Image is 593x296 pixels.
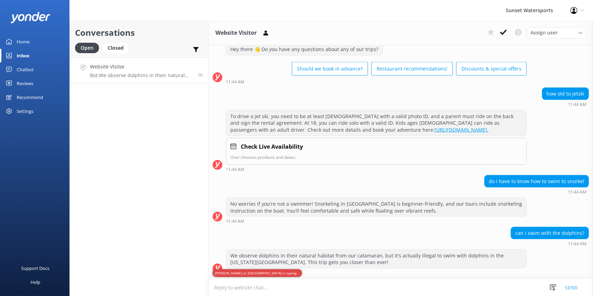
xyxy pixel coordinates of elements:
div: Oct 07 2025 10:44am (UTC -05:00) America/Cancun [484,189,589,194]
button: Should we book in advance? [292,62,368,76]
span: Oct 07 2025 10:44am (UTC -05:00) America/Cancun [198,72,203,78]
p: Bot: We observe dolphins in their natural habitat from our catamaran, but it's actually illegal t... [90,72,192,79]
div: Recommend [17,90,43,104]
div: Chatbot [17,63,34,76]
div: can i swim with the dolphins? [511,227,588,239]
div: Inbox [17,49,30,63]
div: how old to jetski [542,88,588,100]
div: Oct 07 2025 10:44am (UTC -05:00) America/Cancun [226,79,527,84]
a: [URL][DOMAIN_NAME]. [435,126,488,133]
div: No worries if you're not a swimmer! Snorkeling in [GEOGRAPHIC_DATA] is beginner-friendly, and our... [226,198,526,216]
img: yonder-white-logo.png [10,12,50,23]
div: Home [17,35,30,49]
div: Closed [102,43,129,53]
div: Hey there 👋 Do you have any questions about any of our trips? [226,43,382,55]
button: Discounts & special offers [456,62,527,76]
strong: 11:44 AM [226,80,244,84]
h4: Website Visitor [90,63,192,71]
strong: 11:44 AM [568,190,586,194]
div: Oct 07 2025 10:44am (UTC -05:00) America/Cancun [226,270,527,275]
button: Restaurant recommendations! [371,62,453,76]
div: Support Docs [22,261,50,275]
strong: 11:44 AM [568,242,586,246]
div: Oct 07 2025 10:44am (UTC -05:00) America/Cancun [226,219,527,223]
h2: Conversations [75,26,203,39]
span: Assign user [530,29,558,36]
strong: 11:44 AM [568,102,586,107]
div: We observe dolphins in their natural habitat from our catamaran, but it's actually illegal to swi... [226,250,526,268]
p: [PERSON_NAME] at [GEOGRAPHIC_DATA] is typing... [213,269,302,277]
div: Oct 07 2025 10:44am (UTC -05:00) America/Cancun [511,241,589,246]
div: To drive a jet ski, you need to be at least [DEMOGRAPHIC_DATA] with a valid photo ID, and a paren... [226,110,526,136]
div: Oct 07 2025 10:44am (UTC -05:00) America/Cancun [226,167,527,172]
div: do i have to know how to swim to snorkel [485,175,588,187]
h3: Website Visitor [215,28,257,38]
div: Reviews [17,76,33,90]
div: Assign User [527,27,586,38]
div: Settings [17,104,33,118]
strong: 11:44 AM [226,219,244,223]
a: Closed [102,44,132,51]
div: Oct 07 2025 10:44am (UTC -05:00) America/Cancun [542,102,589,107]
a: Open [75,44,102,51]
a: Website VisitorBot:We observe dolphins in their natural habitat from our catamaran, but it's actu... [70,57,208,83]
div: Open [75,43,99,53]
h4: Check Live Availability [241,142,303,151]
div: Help [31,275,40,289]
strong: 11:44 AM [226,167,244,172]
p: User chooses products and dates. [230,154,522,161]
